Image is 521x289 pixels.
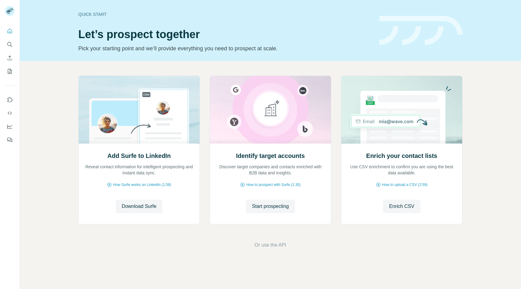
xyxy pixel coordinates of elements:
[5,52,15,63] button: Enrich CSV
[246,182,300,187] span: How to prospect with Surfe (1:30)
[78,28,372,41] h1: Let’s prospect together
[5,121,15,132] button: Dashboard
[252,203,289,210] span: Start prospecting
[78,11,372,17] div: Quick start
[78,76,200,144] img: Add Surfe to LinkedIn
[116,200,163,213] button: Download Surfe
[216,164,325,176] p: Discover target companies and contacts enriched with B2B data and insights.
[210,76,331,144] img: Identify target accounts
[122,203,157,210] span: Download Surfe
[5,39,15,50] button: Search
[383,200,420,213] button: Enrich CSV
[382,182,427,187] span: How to upload a CSV (2:59)
[341,76,463,144] img: Enrich your contact lists
[78,44,372,53] p: Pick your starting point and we’ll provide everything you need to prospect at scale.
[347,164,456,176] p: Use CSV enrichment to confirm you are using the best data available.
[85,164,193,176] p: Reveal contact information for intelligent prospecting and instant data sync.
[5,108,15,119] button: Use Surfe API
[5,94,15,105] button: Use Surfe on LinkedIn
[389,203,414,210] span: Enrich CSV
[108,152,171,160] h2: Add Surfe to LinkedIn
[5,66,15,77] button: My lists
[366,152,437,160] h2: Enrich your contact lists
[236,152,305,160] h2: Identify target accounts
[254,241,286,249] button: Or use the API
[5,134,15,145] button: Feedback
[379,16,463,45] img: banner
[113,182,171,187] span: How Surfe works on LinkedIn (1:58)
[246,200,295,213] button: Start prospecting
[5,26,15,37] button: Quick start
